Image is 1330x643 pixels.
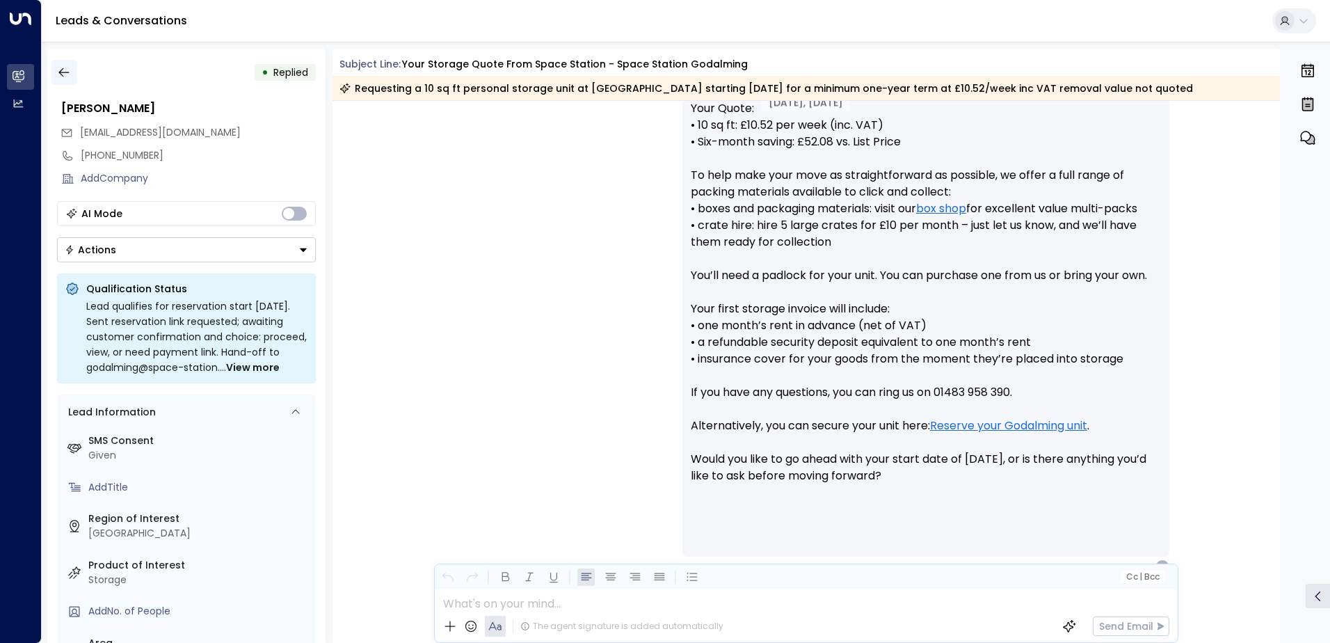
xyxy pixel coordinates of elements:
button: Actions [57,237,316,262]
div: [DATE], [DATE] [762,93,850,111]
a: Reserve your Godalming unit [930,418,1087,434]
a: Leads & Conversations [56,13,187,29]
span: View more [226,360,280,375]
div: AI Mode [81,207,122,221]
a: box shop [916,200,966,217]
div: Given [88,448,310,463]
div: Storage [88,573,310,587]
button: Cc|Bcc [1120,571,1164,584]
span: gmaguire90@hotmail.co.uk [80,125,241,140]
div: The agent signature is added automatically [520,620,723,633]
div: Button group with a nested menu [57,237,316,262]
div: Requesting a 10 sq ft personal storage unit at [GEOGRAPHIC_DATA] starting [DATE] for a minimum on... [339,81,1193,95]
span: [EMAIL_ADDRESS][DOMAIN_NAME] [80,125,241,139]
div: • [262,60,269,85]
p: Hi [PERSON_NAME], Your Quote: • 10 sq ft: £10.52 per week (inc. VAT) • Six-month saving: £52.08 v... [691,67,1161,501]
label: Product of Interest [88,558,310,573]
div: Lead qualifies for reservation start [DATE]. Sent reservation link requested; awaiting customer c... [86,299,307,375]
button: Undo [439,569,456,586]
div: AddCompany [81,171,316,186]
button: Redo [463,569,481,586]
div: [PERSON_NAME] [61,100,316,117]
p: Qualification Status [86,282,307,296]
span: | [1139,572,1142,582]
div: Your storage quote from Space Station - Space Station Godalming [402,57,748,72]
span: Subject Line: [339,57,401,71]
label: Region of Interest [88,511,310,526]
div: G [1155,559,1169,573]
span: Replied [273,65,308,79]
div: [GEOGRAPHIC_DATA] [88,526,310,541]
div: AddTitle [88,480,310,495]
div: AddNo. of People [88,604,310,619]
label: SMS Consent [88,434,310,448]
div: [PHONE_NUMBER] [81,148,316,163]
div: Actions [65,244,116,256]
span: Cc Bcc [1125,572,1159,582]
div: Lead Information [63,405,156,420]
